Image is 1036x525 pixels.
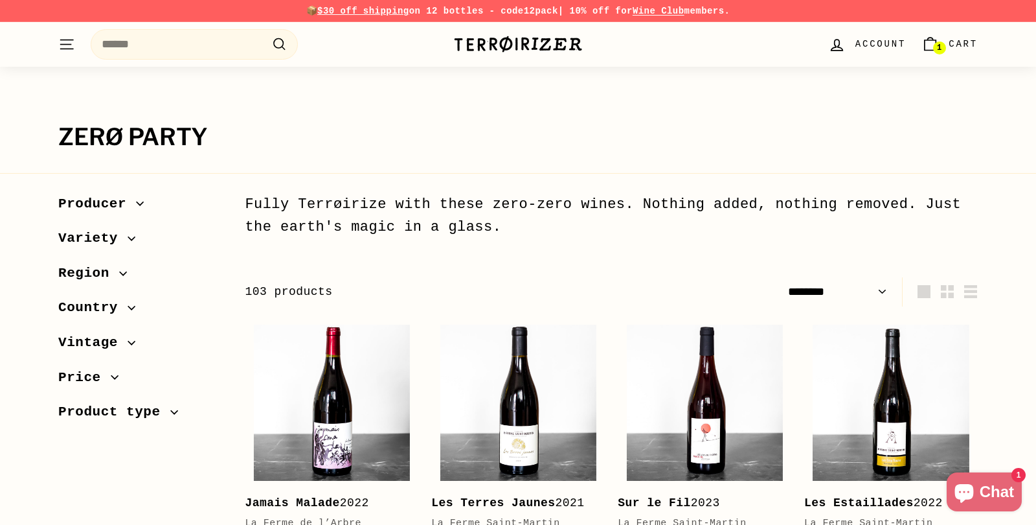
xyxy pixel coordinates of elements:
[58,259,224,294] button: Region
[58,124,978,150] h1: Zerø Party
[58,332,128,354] span: Vintage
[949,37,978,51] span: Cart
[245,193,978,239] div: Fully Terrøirize with these zero-zero wines. Nothing added, nothing removed. Just the earth's mag...
[937,43,941,52] span: 1
[58,193,136,215] span: Producer
[618,494,778,513] div: 2023
[317,6,409,16] span: $30 off shipping
[524,6,558,16] strong: 12pack
[58,190,224,225] button: Producer
[58,367,111,389] span: Price
[58,262,119,285] span: Region
[245,496,339,509] b: Jamais Malade
[58,297,128,319] span: Country
[820,25,914,64] a: Account
[914,25,985,64] a: Cart
[804,494,965,513] div: 2022
[855,37,906,51] span: Account
[58,224,224,259] button: Variety
[245,283,611,301] div: 103 products
[58,329,224,364] button: Vintage
[58,364,224,399] button: Price
[245,494,405,513] div: 2022
[633,6,684,16] a: Wine Club
[58,401,170,423] span: Product type
[804,496,914,509] b: Les Estaillades
[58,4,978,18] p: 📦 on 12 bottles - code | 10% off for members.
[58,227,128,250] span: Variety
[58,294,224,329] button: Country
[618,496,691,509] b: Sur le Fil
[943,472,1026,515] inbox-online-store-chat: Shopify online store chat
[431,496,555,509] b: Les Terres Jaunes
[58,398,224,433] button: Product type
[431,494,592,513] div: 2021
